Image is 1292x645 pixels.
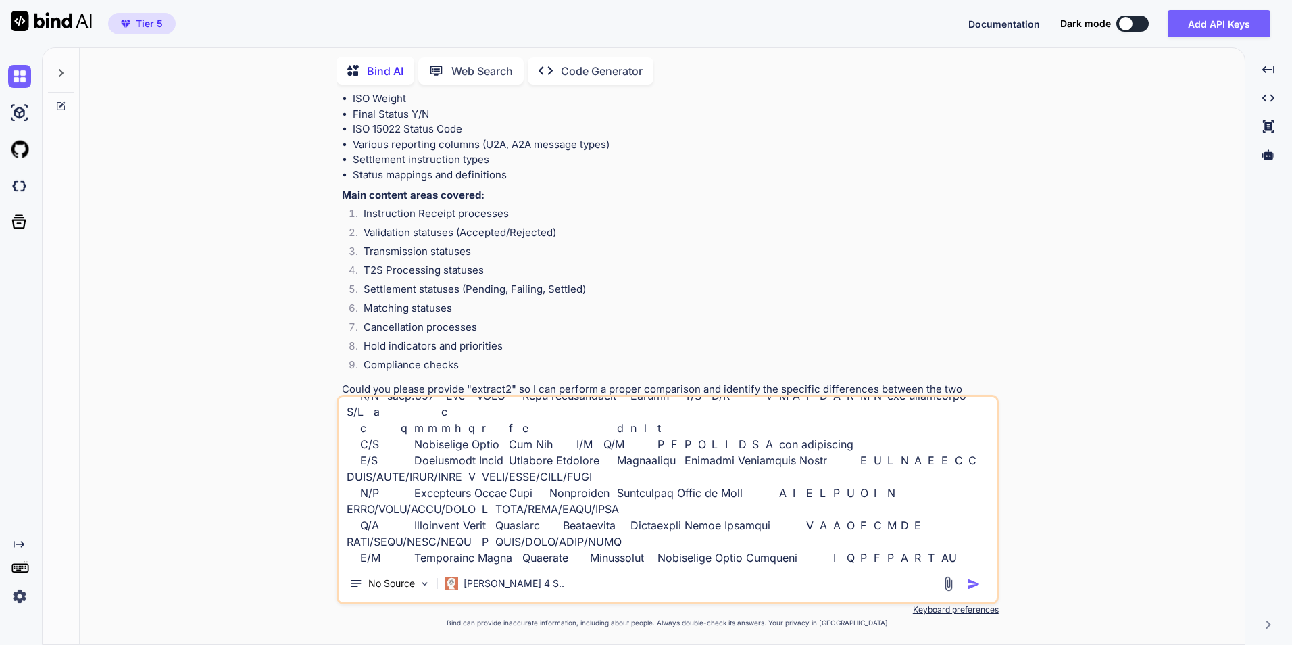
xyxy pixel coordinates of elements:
textarea: loremip2: "Dolorsi amet CON ADI (el seddoeiu)" T3I Utlabo Etdolor magn A4E Adminimven quisnos exe... [339,397,997,565]
img: icon [967,577,980,591]
li: Settlement statuses (Pending, Failing, Settled) [353,282,996,301]
li: Transmission statuses [353,244,996,263]
img: Claude 4 Sonnet [445,577,458,590]
li: Various reporting columns (U2A, A2A message types) [353,137,996,153]
li: ISO 15022 Status Code [353,122,996,137]
li: Matching statuses [353,301,996,320]
img: Pick Models [419,578,430,590]
p: Web Search [451,63,513,79]
li: Cancellation processes [353,320,996,339]
button: premiumTier 5 [108,13,176,34]
li: Hold indicators and priorities [353,339,996,358]
li: Compliance checks [353,358,996,377]
li: Validation statuses (Accepted/Rejected) [353,225,996,244]
button: Add API Keys [1168,10,1270,37]
p: Could you please provide "extract2" so I can perform a proper comparison and identify the specifi... [342,382,996,412]
p: Bind can provide inaccurate information, including about people. Always double-check its answers.... [337,618,999,628]
li: Instruction Receipt processes [353,206,996,225]
img: premium [121,20,130,28]
li: Status mappings and definitions [353,168,996,183]
img: darkCloudIdeIcon [8,174,31,197]
img: Bind AI [11,11,92,31]
li: T2S Processing statuses [353,263,996,282]
p: [PERSON_NAME] 4 S.. [464,577,564,590]
p: No Source [368,577,415,590]
span: Documentation [968,18,1040,30]
li: Final Status Y/N [353,107,996,122]
p: Keyboard preferences [337,604,999,615]
img: githubLight [8,138,31,161]
span: Tier 5 [136,17,163,30]
strong: Main content areas covered: [342,189,484,201]
img: settings [8,585,31,608]
span: Dark mode [1060,17,1111,30]
img: chat [8,65,31,88]
p: Bind AI [367,63,403,79]
p: Code Generator [561,63,643,79]
li: Settlement instruction types [353,152,996,168]
img: ai-studio [8,101,31,124]
button: Documentation [968,17,1040,31]
img: attachment [941,576,956,592]
li: ISO Weight [353,91,996,107]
